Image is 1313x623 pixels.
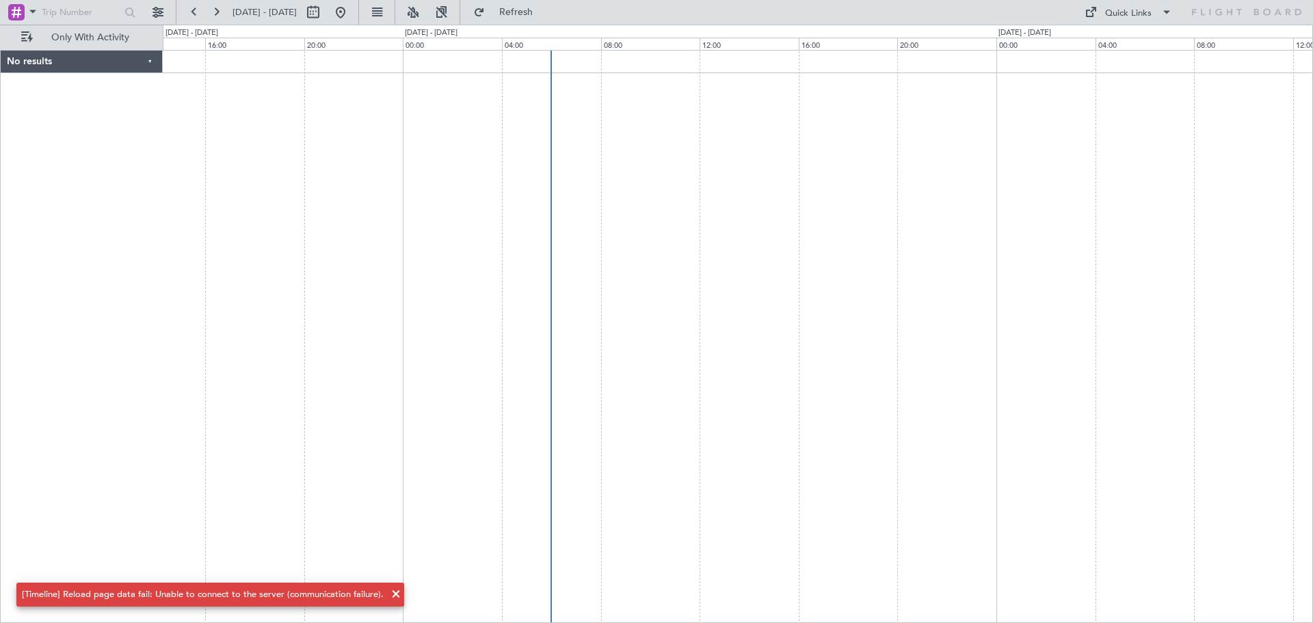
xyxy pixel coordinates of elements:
div: [Timeline] Reload page data fail: Unable to connect to the server (communication failure). [22,588,384,602]
div: 00:00 [996,38,1096,50]
span: [DATE] - [DATE] [233,6,297,18]
div: [DATE] - [DATE] [165,27,218,39]
input: Trip Number [42,2,120,23]
button: Only With Activity [15,27,148,49]
div: 08:00 [1194,38,1293,50]
div: [DATE] - [DATE] [405,27,457,39]
div: Quick Links [1105,7,1152,21]
div: 04:00 [1096,38,1195,50]
div: 16:00 [205,38,304,50]
div: 20:00 [897,38,996,50]
div: 20:00 [304,38,403,50]
button: Quick Links [1078,1,1179,23]
div: 16:00 [799,38,898,50]
div: 00:00 [403,38,502,50]
span: Only With Activity [36,33,144,42]
div: 08:00 [601,38,700,50]
div: 04:00 [502,38,601,50]
button: Refresh [467,1,549,23]
div: [DATE] - [DATE] [998,27,1051,39]
div: 12:00 [700,38,799,50]
span: Refresh [488,8,545,17]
